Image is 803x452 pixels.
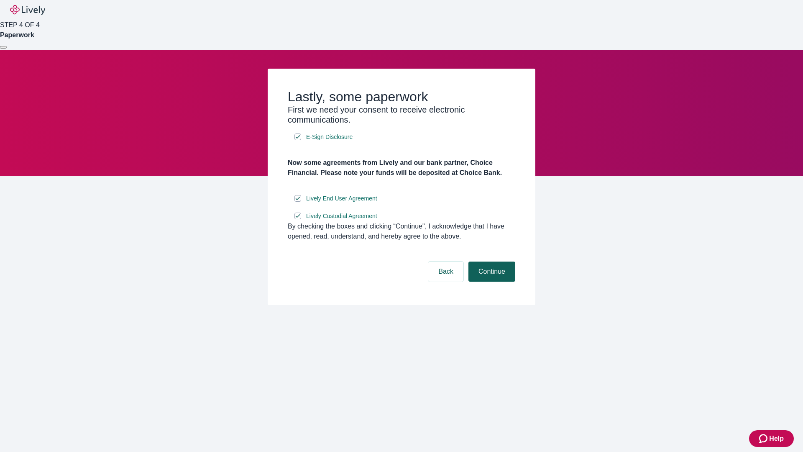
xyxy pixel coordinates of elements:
a: e-sign disclosure document [304,132,354,142]
button: Zendesk support iconHelp [749,430,794,447]
a: e-sign disclosure document [304,193,379,204]
span: Lively Custodial Agreement [306,212,377,221]
div: By checking the boxes and clicking “Continue", I acknowledge that I have opened, read, understand... [288,221,515,241]
h3: First we need your consent to receive electronic communications. [288,105,515,125]
h4: Now some agreements from Lively and our bank partner, Choice Financial. Please note your funds wi... [288,158,515,178]
svg: Zendesk support icon [759,434,769,444]
a: e-sign disclosure document [304,211,379,221]
span: Help [769,434,784,444]
span: Lively End User Agreement [306,194,377,203]
button: Continue [468,262,515,282]
img: Lively [10,5,45,15]
h2: Lastly, some paperwork [288,89,515,105]
span: E-Sign Disclosure [306,133,353,141]
button: Back [428,262,463,282]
